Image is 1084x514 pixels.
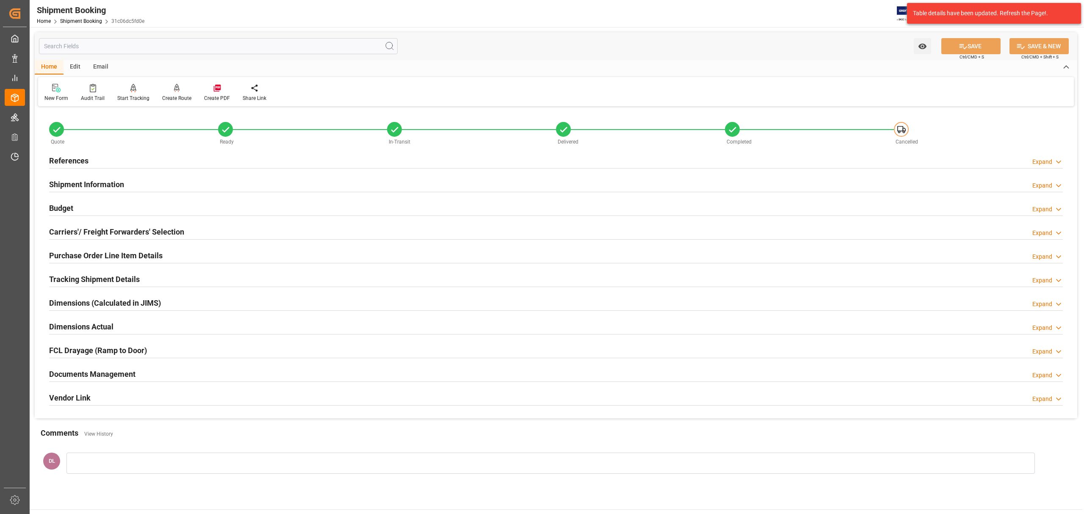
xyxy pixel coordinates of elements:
div: Shipment Booking [37,4,144,17]
div: Expand [1032,300,1052,309]
a: Home [37,18,51,24]
h2: Dimensions (Calculated in JIMS) [49,297,161,309]
div: Edit [64,60,87,75]
div: New Form [44,94,68,102]
h2: FCL Drayage (Ramp to Door) [49,345,147,356]
div: Create PDF [204,94,230,102]
span: Completed [727,139,752,145]
h2: Budget [49,202,73,214]
span: DL [49,458,55,464]
div: Expand [1032,276,1052,285]
button: open menu [914,38,931,54]
div: Expand [1032,181,1052,190]
span: Ready [220,139,234,145]
div: Start Tracking [117,94,149,102]
h2: Carriers'/ Freight Forwarders' Selection [49,226,184,238]
div: Expand [1032,158,1052,166]
h2: Documents Management [49,368,135,380]
div: Share Link [243,94,266,102]
div: Audit Trail [81,94,105,102]
h2: References [49,155,88,166]
div: Expand [1032,371,1052,380]
div: Expand [1032,347,1052,356]
button: SAVE [941,38,1001,54]
a: Shipment Booking [60,18,102,24]
div: Expand [1032,229,1052,238]
span: Quote [51,139,64,145]
a: View History [84,431,113,437]
div: Expand [1032,252,1052,261]
h2: Dimensions Actual [49,321,113,332]
span: Ctrl/CMD + Shift + S [1021,54,1059,60]
h2: Tracking Shipment Details [49,274,140,285]
div: Email [87,60,115,75]
span: Delivered [558,139,578,145]
input: Search Fields [39,38,398,54]
img: Exertis%20JAM%20-%20Email%20Logo.jpg_1722504956.jpg [897,6,926,21]
span: Cancelled [896,139,918,145]
button: SAVE & NEW [1009,38,1069,54]
span: In-Transit [389,139,410,145]
div: Home [35,60,64,75]
span: Ctrl/CMD + S [960,54,984,60]
h2: Comments [41,427,78,439]
div: Table details have been updated. Refresh the Page!. [913,9,1069,18]
div: Expand [1032,205,1052,214]
h2: Purchase Order Line Item Details [49,250,163,261]
div: Expand [1032,395,1052,403]
div: Create Route [162,94,191,102]
div: Expand [1032,323,1052,332]
h2: Shipment Information [49,179,124,190]
h2: Vendor Link [49,392,91,403]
